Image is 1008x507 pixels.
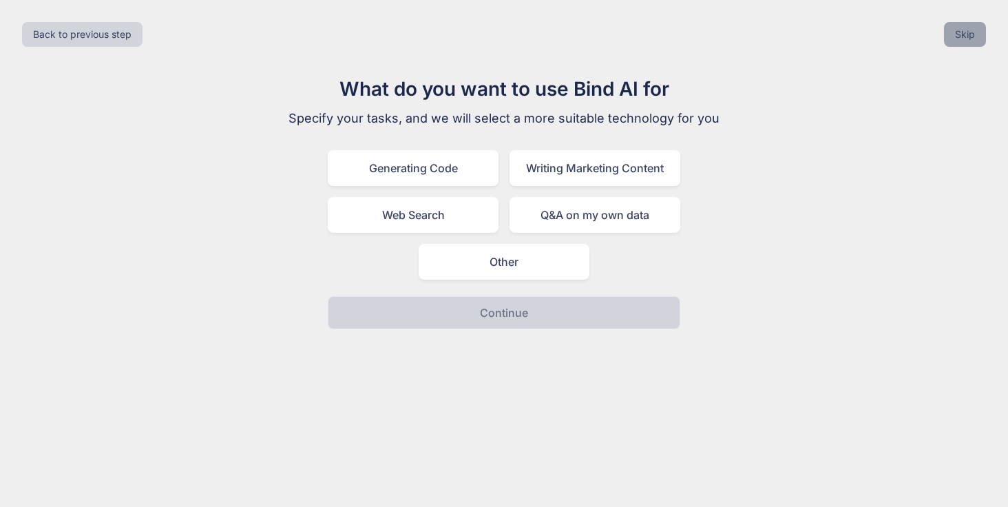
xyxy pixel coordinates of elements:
p: Continue [480,304,528,321]
div: Q&A on my own data [510,197,680,233]
h1: What do you want to use Bind AI for [273,74,735,103]
button: Skip [944,22,986,47]
button: Back to previous step [22,22,143,47]
div: Other [419,244,589,280]
div: Generating Code [328,150,498,186]
button: Continue [328,296,680,329]
div: Web Search [328,197,498,233]
div: Writing Marketing Content [510,150,680,186]
p: Specify your tasks, and we will select a more suitable technology for you [273,109,735,128]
